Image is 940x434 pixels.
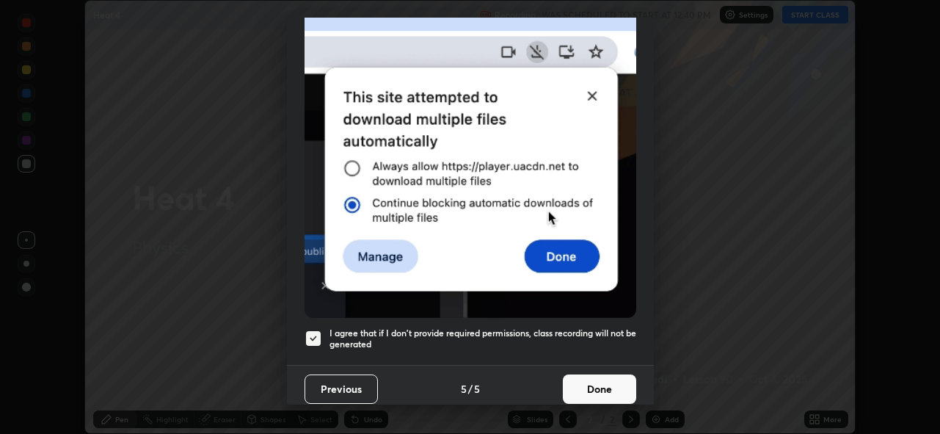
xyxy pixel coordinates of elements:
[468,381,473,397] h4: /
[563,375,636,404] button: Done
[474,381,480,397] h4: 5
[329,328,636,350] h5: I agree that if I don't provide required permissions, class recording will not be generated
[305,375,378,404] button: Previous
[461,381,467,397] h4: 5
